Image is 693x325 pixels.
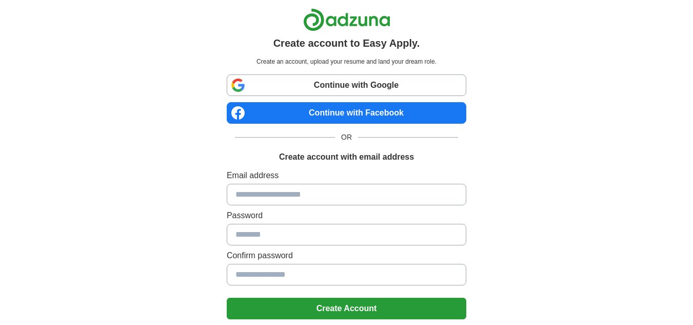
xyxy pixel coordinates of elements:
label: Email address [227,169,466,182]
img: Adzuna logo [303,8,390,31]
label: Password [227,209,466,222]
label: Confirm password [227,250,466,262]
h1: Create account with email address [279,151,414,163]
p: Create an account, upload your resume and land your dream role. [229,57,464,66]
span: OR [335,132,358,143]
a: Continue with Facebook [227,102,466,124]
button: Create Account [227,298,466,319]
h1: Create account to Easy Apply. [273,35,420,51]
a: Continue with Google [227,74,466,96]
